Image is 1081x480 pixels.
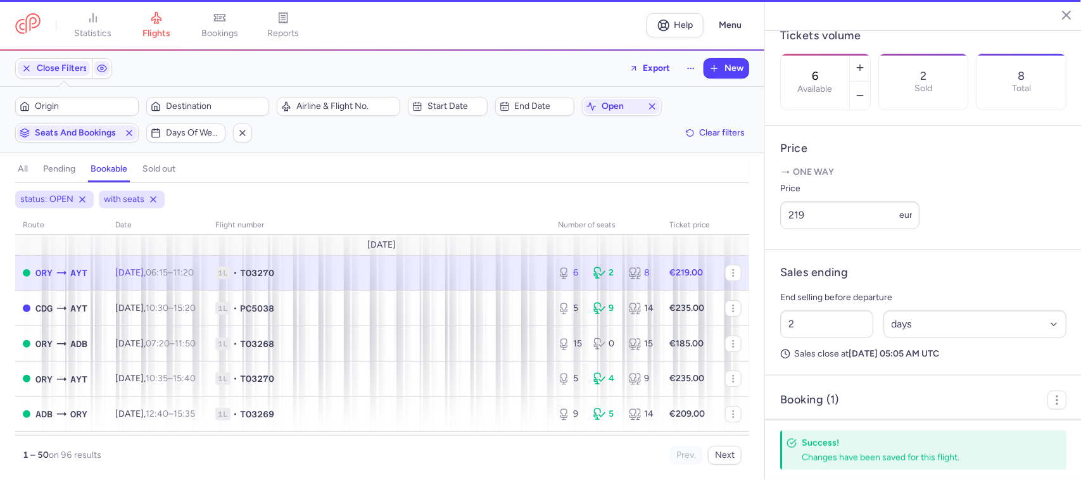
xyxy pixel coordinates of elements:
span: [DATE], [115,408,195,419]
time: 12:40 [146,408,168,419]
time: 10:30 [146,303,168,313]
span: with seats [104,193,144,206]
time: 15:20 [174,303,196,313]
span: End date [515,101,571,111]
span: New [724,63,743,73]
span: Start date [427,101,483,111]
span: Export [643,63,670,73]
time: 10:35 [146,373,168,384]
div: 2 [593,267,619,279]
button: Export [621,58,678,79]
span: [DATE], [115,303,196,313]
th: date [108,216,208,235]
p: 8 [1018,70,1025,82]
span: • [233,338,237,350]
div: 5 [593,408,619,420]
div: 9 [629,372,654,385]
button: open [582,97,662,116]
span: Orly, Paris, France [35,337,53,351]
span: – [146,408,195,419]
h4: Success! [802,437,1039,449]
span: [DATE], [115,267,194,278]
span: Close Filters [37,63,87,73]
div: 5 [558,372,583,385]
span: OPEN [23,269,30,277]
span: flights [142,28,170,39]
time: 07:20 [146,338,170,349]
button: Close Filters [16,59,92,78]
div: 9 [558,408,583,420]
h4: Price [780,141,1066,156]
span: [DATE], [115,338,196,349]
span: – [146,267,194,278]
label: Price [780,181,920,196]
h4: pending [43,163,75,175]
button: Start date [408,97,488,116]
span: TO3270 [240,372,274,385]
th: Flight number [208,216,550,235]
p: 2 [920,70,926,82]
p: End selling before departure [780,290,1066,305]
span: status: OPEN [20,193,73,206]
div: 8 [629,267,654,279]
p: Total [1012,84,1031,94]
span: Antalya, Antalya, Turkey [70,266,87,280]
span: Destination [166,101,265,111]
span: • [233,408,237,420]
span: Orly, Paris, France [35,266,53,280]
div: 4 [593,372,619,385]
button: Next [708,446,742,465]
span: Orly, Paris, France [70,407,87,421]
p: Sales close at [780,348,1066,360]
span: Origin [35,101,134,111]
strong: €219.00 [669,267,703,278]
time: 11:50 [175,338,196,349]
span: Clear filters [699,128,745,137]
span: 1L [215,267,231,279]
span: Airline & Flight No. [296,101,396,111]
time: 06:15 [146,267,168,278]
span: OPEN [23,340,30,348]
h4: all [18,163,28,175]
a: statistics [61,11,125,39]
span: [DATE] [368,240,396,250]
span: reports [267,28,299,39]
span: AYT [70,372,87,386]
h4: bookable [91,163,127,175]
span: • [233,302,237,315]
div: 14 [629,302,654,315]
h4: Tickets volume [780,28,1066,43]
div: 5 [558,302,583,315]
span: eur [899,210,913,220]
span: TO3269 [240,408,274,420]
th: number of seats [550,216,662,235]
button: End date [495,97,575,116]
strong: 1 – 50 [23,450,49,460]
span: open [602,101,642,111]
strong: €235.00 [669,373,704,384]
div: 15 [558,338,583,350]
div: 9 [593,302,619,315]
span: Adnan Menderes Airport, İzmir, Turkey [70,337,87,351]
div: 0 [593,338,619,350]
span: TO3270 [240,267,274,279]
span: 1L [215,338,231,350]
a: bookings [188,11,251,39]
span: – [146,303,196,313]
span: CLOSED [23,305,30,312]
strong: €235.00 [669,303,704,313]
input: --- [780,201,920,229]
th: route [15,216,108,235]
time: 11:20 [173,267,194,278]
span: 1L [215,302,231,315]
span: [DATE], [115,373,196,384]
p: One way [780,166,1066,179]
span: – [146,338,196,349]
div: 15 [629,338,654,350]
strong: €209.00 [669,408,705,419]
button: Seats and bookings [15,123,139,142]
span: • [233,267,237,279]
time: 15:40 [173,373,196,384]
span: OPEN [23,375,30,382]
a: CitizenPlane red outlined logo [15,13,41,37]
